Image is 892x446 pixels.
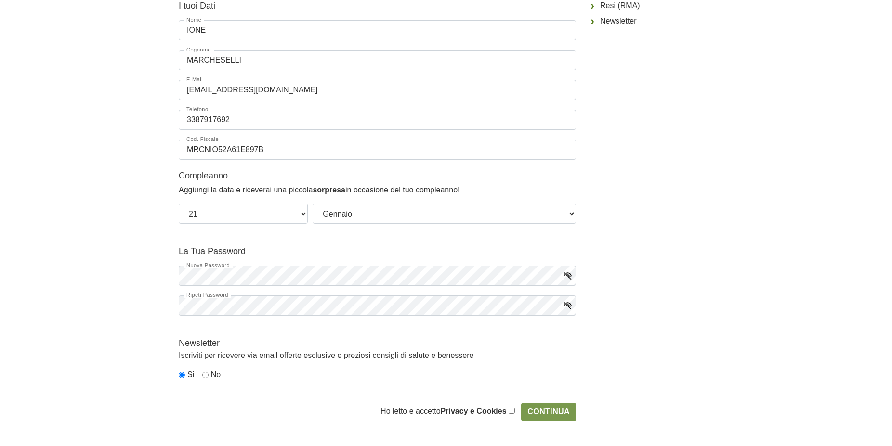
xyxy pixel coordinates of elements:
a: Newsletter [590,13,713,29]
p: Aggiungi la data e riceverai una piccola in occasione del tuo compleanno! [179,182,576,196]
strong: sorpresa [313,186,345,194]
label: E-Mail [184,77,206,82]
legend: Newsletter [179,337,576,350]
p: Iscriviti per ricevere via email offerte esclusive e preziosi consigli di salute e benessere [179,350,576,361]
label: Telefono [184,107,211,112]
input: Nome [179,20,576,40]
label: Ripeti Password [184,293,231,298]
div: Ho letto e accetto [380,403,576,421]
legend: La Tua Password [179,245,576,258]
label: Cod. Fiscale [184,137,222,142]
a: Privacy e Cookies [441,407,507,415]
input: Continua [521,403,576,421]
legend: Compleanno [179,169,576,182]
input: Cod. Fiscale [179,140,576,160]
label: No [211,369,221,381]
input: Cognome [179,50,576,70]
input: Telefono [179,110,576,130]
label: Cognome [184,47,214,52]
label: Nome [184,17,204,23]
label: Si [187,369,194,381]
label: Nuova Password [184,263,233,268]
input: E-Mail [179,80,576,100]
